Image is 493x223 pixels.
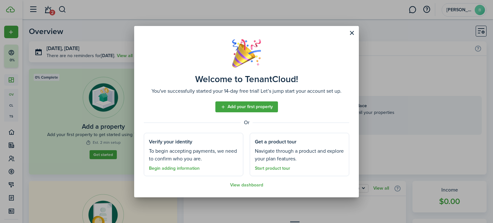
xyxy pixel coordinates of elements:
[149,147,238,163] well-done-section-description: To begin accepting payments, we need to confirm who you are.
[255,147,344,163] well-done-section-description: Navigate through a product and explore your plan features.
[255,166,290,171] a: Start product tour
[144,119,349,126] well-done-separator: Or
[230,183,263,188] a: View dashboard
[346,28,357,39] button: Close modal
[215,101,278,112] a: Add your first property
[149,166,200,171] a: Begin adding information
[232,39,261,68] img: Well done!
[151,87,342,95] well-done-description: You've successfully started your 14-day free trial! Let’s jump start your account set up.
[195,74,298,84] well-done-title: Welcome to TenantCloud!
[149,138,192,146] well-done-section-title: Verify your identity
[255,138,297,146] well-done-section-title: Get a product tour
